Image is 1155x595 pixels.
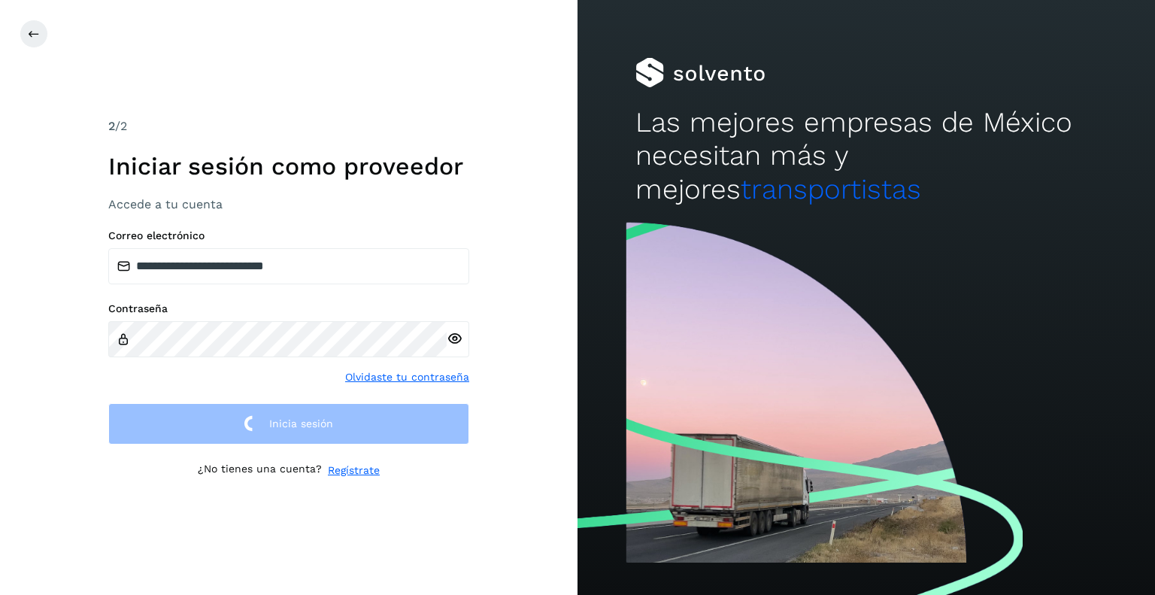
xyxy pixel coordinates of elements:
label: Contraseña [108,302,469,315]
span: transportistas [741,173,921,205]
label: Correo electrónico [108,229,469,242]
button: Inicia sesión [108,403,469,445]
h1: Iniciar sesión como proveedor [108,152,469,181]
h3: Accede a tu cuenta [108,197,469,211]
span: Inicia sesión [269,418,333,429]
a: Regístrate [328,463,380,478]
a: Olvidaste tu contraseña [345,369,469,385]
h2: Las mejores empresas de México necesitan más y mejores [635,106,1097,206]
p: ¿No tienes una cuenta? [198,463,322,478]
div: /2 [108,117,469,135]
span: 2 [108,119,115,133]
